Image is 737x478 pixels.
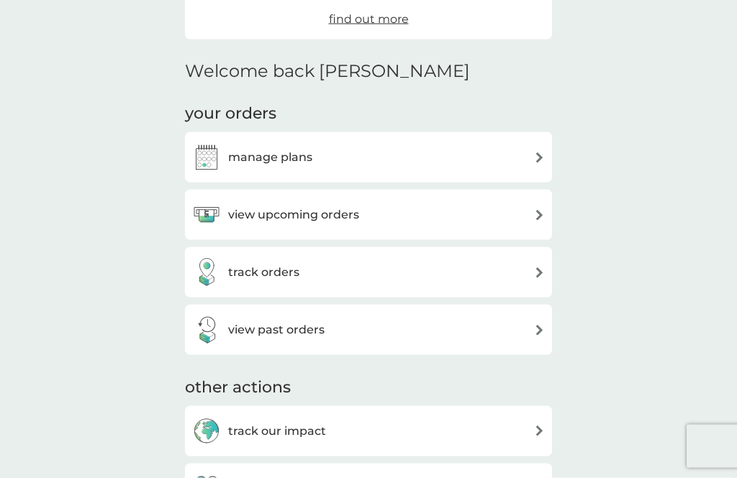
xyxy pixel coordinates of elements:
img: arrow right [534,210,545,221]
h3: track orders [228,263,299,282]
img: arrow right [534,152,545,163]
h3: track our impact [228,422,326,441]
a: find out more [329,10,409,29]
h3: manage plans [228,148,312,167]
img: arrow right [534,325,545,336]
span: find out more [329,12,409,26]
h3: your orders [185,103,276,125]
img: arrow right [534,426,545,436]
h3: view past orders [228,321,325,339]
h3: other actions [185,377,291,399]
h3: view upcoming orders [228,206,359,224]
h2: Welcome back [PERSON_NAME] [185,61,470,82]
img: arrow right [534,267,545,278]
